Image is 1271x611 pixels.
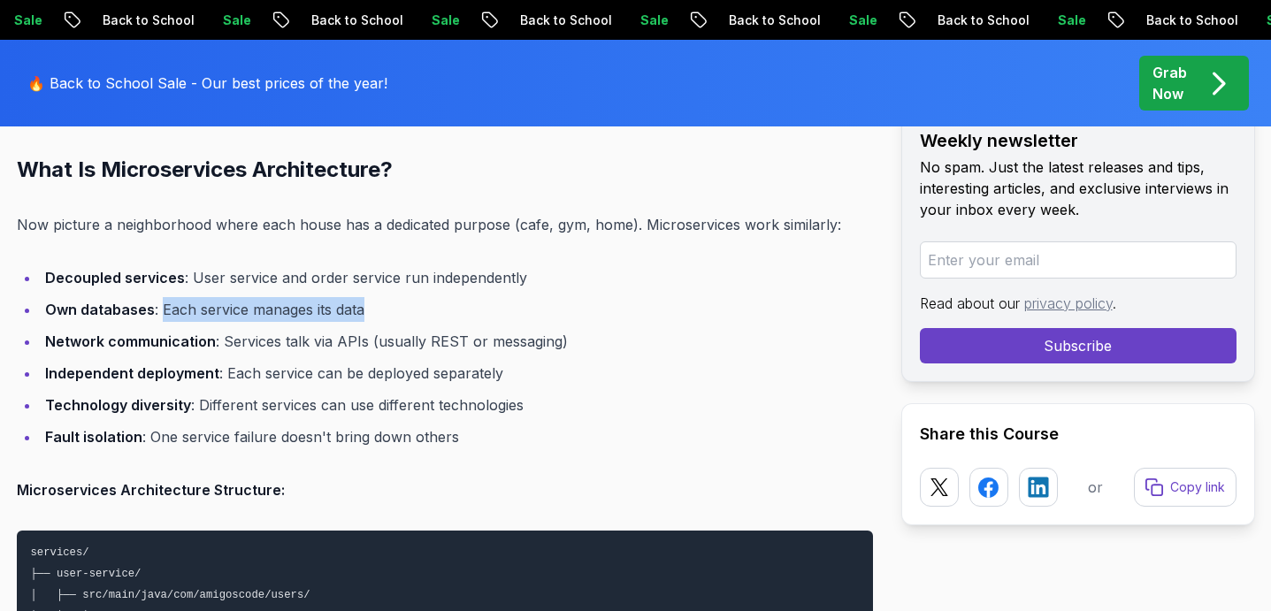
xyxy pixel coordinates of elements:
[1132,11,1252,29] p: Back to School
[40,265,873,290] li: : User service and order service run independently
[45,364,219,382] strong: Independent deployment
[209,11,265,29] p: Sale
[417,11,474,29] p: Sale
[506,11,626,29] p: Back to School
[17,156,873,184] h2: What Is Microservices Architecture?
[45,269,185,286] strong: Decoupled services
[45,396,191,414] strong: Technology diversity
[626,11,683,29] p: Sale
[920,422,1237,447] h2: Share this Course
[45,332,216,350] strong: Network communication
[1152,62,1187,104] p: Grab Now
[1134,468,1237,507] button: Copy link
[920,157,1237,220] p: No spam. Just the latest releases and tips, interesting articles, and exclusive interviews in you...
[835,11,892,29] p: Sale
[297,11,417,29] p: Back to School
[923,11,1044,29] p: Back to School
[920,241,1237,279] input: Enter your email
[1088,477,1103,498] p: or
[1170,478,1225,496] p: Copy link
[45,428,142,446] strong: Fault isolation
[40,329,873,354] li: : Services talk via APIs (usually REST or messaging)
[45,301,155,318] strong: Own databases
[40,424,873,449] li: : One service failure doesn't bring down others
[715,11,835,29] p: Back to School
[40,361,873,386] li: : Each service can be deployed separately
[1024,294,1113,312] a: privacy policy
[1044,11,1100,29] p: Sale
[17,481,285,499] strong: Microservices Architecture Structure:
[920,128,1237,153] h2: Weekly newsletter
[40,297,873,322] li: : Each service manages its data
[920,293,1237,314] p: Read about our .
[88,11,209,29] p: Back to School
[920,328,1237,363] button: Subscribe
[40,393,873,417] li: : Different services can use different technologies
[27,73,387,94] p: 🔥 Back to School Sale - Our best prices of the year!
[17,212,873,237] p: Now picture a neighborhood where each house has a dedicated purpose (cafe, gym, home). Microservi...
